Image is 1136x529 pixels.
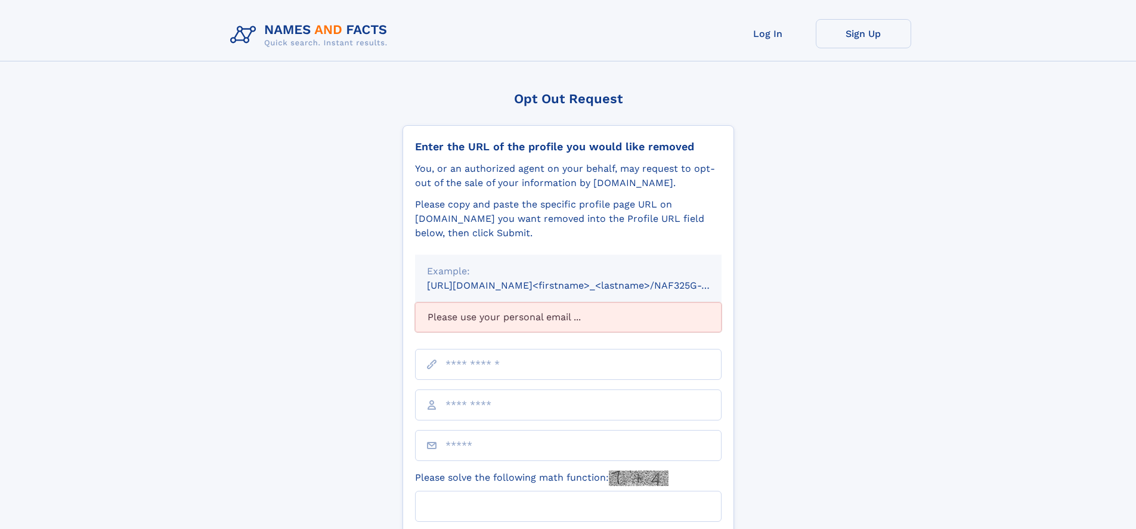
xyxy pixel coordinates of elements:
a: Log In [720,19,816,48]
label: Please solve the following math function: [415,471,668,486]
div: Please use your personal email ... [415,302,722,332]
img: Logo Names and Facts [225,19,397,51]
div: Please copy and paste the specific profile page URL on [DOMAIN_NAME] you want removed into the Pr... [415,197,722,240]
div: You, or an authorized agent on your behalf, may request to opt-out of the sale of your informatio... [415,162,722,190]
div: Enter the URL of the profile you would like removed [415,140,722,153]
a: Sign Up [816,19,911,48]
div: Example: [427,264,710,279]
div: Opt Out Request [403,91,734,106]
small: [URL][DOMAIN_NAME]<firstname>_<lastname>/NAF325G-xxxxxxxx [427,280,744,291]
